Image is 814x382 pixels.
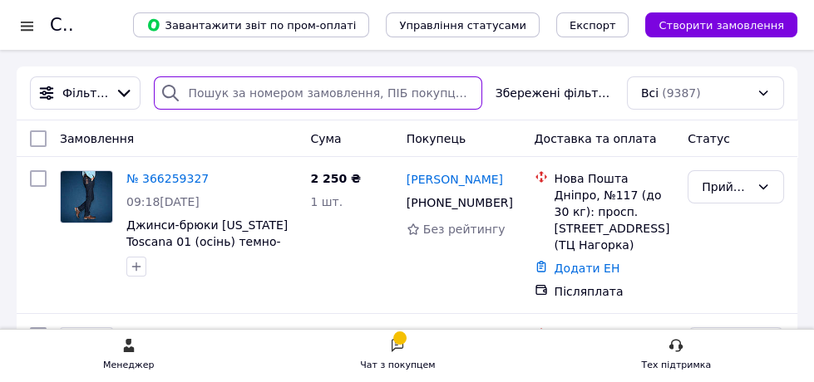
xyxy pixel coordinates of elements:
[103,357,154,374] div: Менеджер
[50,15,219,35] h1: Список замовлень
[702,178,750,196] div: Прийнято
[555,262,620,275] a: Додати ЕН
[146,17,356,32] span: Завантажити звіт по пром-оплаті
[154,76,481,110] input: Пошук за номером замовлення, ПІБ покупця, номером телефону, Email, номером накладної
[60,132,134,145] span: Замовлення
[496,85,614,101] span: Збережені фільтри:
[310,172,361,185] span: 2 250 ₴
[659,19,784,32] span: Створити замовлення
[126,172,209,185] a: № 366259327
[407,132,466,145] span: Покупець
[423,223,506,236] span: Без рейтингу
[555,283,675,300] div: Післяплата
[555,170,675,187] div: Нова Пошта
[126,218,288,265] a: Джинси-брюки [US_STATE] Toscana 01 (осінь) темно-синій 40х34
[67,328,106,380] img: Фото товару
[641,357,711,374] div: Тех підтримка
[61,171,112,223] img: Фото товару
[386,12,540,37] button: Управління статусами
[133,12,369,37] button: Завантажити звіт по пром-оплаті
[407,171,503,188] a: [PERSON_NAME]
[60,170,113,223] a: Фото товару
[662,86,701,100] span: (9387)
[556,12,629,37] button: Експорт
[629,17,797,31] a: Створити замовлення
[310,132,341,145] span: Cума
[360,357,435,374] div: Чат з покупцем
[555,327,675,344] div: Нова Пошта
[407,328,503,345] a: [PERSON_NAME]
[62,85,108,101] span: Фільтри
[407,196,513,209] span: [PHONE_NUMBER]
[688,132,730,145] span: Статус
[126,195,200,208] span: 09:18[DATE]
[60,327,113,380] a: Фото товару
[645,12,797,37] button: Створити замовлення
[641,85,659,101] span: Всі
[535,132,657,145] span: Доставка та оплата
[555,187,675,253] div: Дніпро, №117 (до 30 кг): просп. [STREET_ADDRESS] (ТЦ Нагорка)
[399,19,526,32] span: Управління статусами
[570,19,616,32] span: Експорт
[310,195,343,208] span: 1 шт.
